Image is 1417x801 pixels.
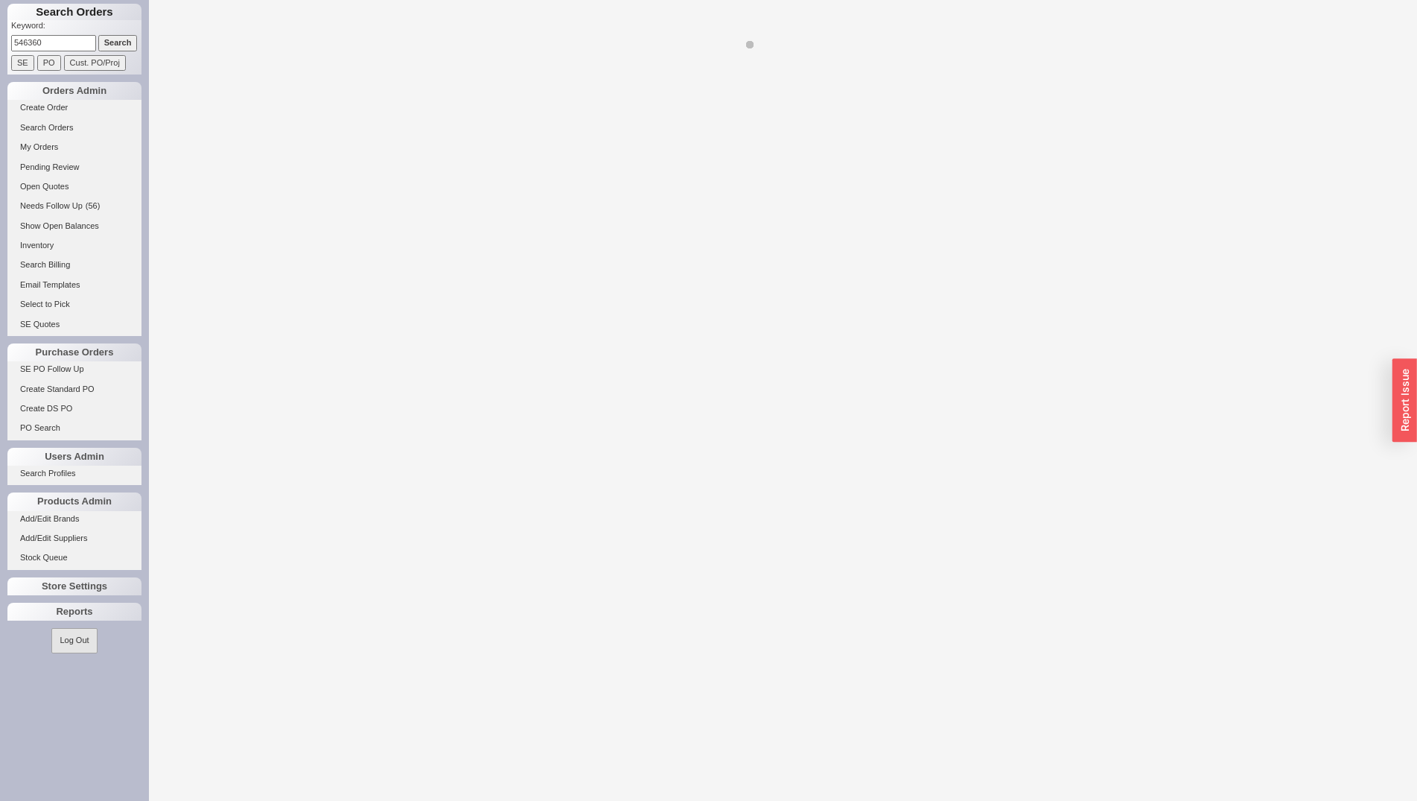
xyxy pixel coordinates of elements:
a: Add/Edit Suppliers [7,531,141,546]
a: Create Standard PO [7,381,141,397]
input: PO [37,55,61,71]
div: Users Admin [7,448,141,466]
a: Search Profiles [7,466,141,481]
input: Search [98,35,138,51]
a: Open Quotes [7,179,141,194]
button: Log Out [51,628,97,653]
div: Purchase Orders [7,343,141,361]
a: Search Orders [7,120,141,136]
a: Search Billing [7,257,141,273]
a: My Orders [7,139,141,155]
h1: Search Orders [7,4,141,20]
span: ( 56 ) [86,201,101,210]
div: Products Admin [7,493,141,510]
a: Create DS PO [7,401,141,417]
a: Add/Edit Brands [7,511,141,527]
a: Show Open Balances [7,218,141,234]
div: Store Settings [7,577,141,595]
a: SE PO Follow Up [7,361,141,377]
a: Needs Follow Up(56) [7,198,141,214]
div: Reports [7,603,141,621]
a: SE Quotes [7,317,141,332]
input: SE [11,55,34,71]
div: Orders Admin [7,82,141,100]
p: Keyword: [11,20,141,35]
a: Email Templates [7,277,141,293]
span: Needs Follow Up [20,201,83,210]
span: Pending Review [20,162,80,171]
a: Inventory [7,238,141,253]
a: Create Order [7,100,141,115]
input: Cust. PO/Proj [64,55,126,71]
a: Pending Review [7,159,141,175]
a: Stock Queue [7,550,141,566]
a: PO Search [7,420,141,436]
a: Select to Pick [7,297,141,312]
